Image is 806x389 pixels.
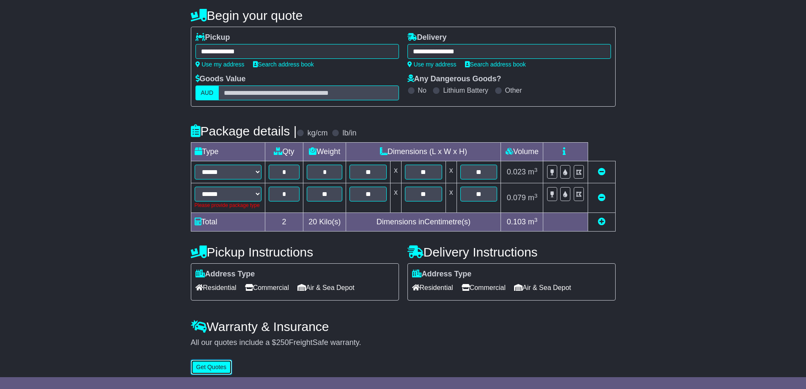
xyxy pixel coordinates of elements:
a: Add new item [598,218,605,226]
label: Any Dangerous Goods? [407,74,501,84]
td: x [446,161,457,183]
span: Commercial [245,281,289,294]
td: x [391,183,402,213]
label: Delivery [407,33,447,42]
span: m [528,218,538,226]
td: Total [191,213,265,232]
a: Search address book [465,61,526,68]
label: Other [505,86,522,94]
a: Use my address [195,61,245,68]
sup: 3 [534,217,538,223]
td: Kilo(s) [303,213,346,232]
span: m [528,168,538,176]
td: x [446,183,457,213]
span: 0.079 [507,193,526,202]
h4: Delivery Instructions [407,245,616,259]
td: x [391,161,402,183]
label: lb/in [342,129,356,138]
h4: Package details | [191,124,297,138]
label: Goods Value [195,74,246,84]
label: kg/cm [307,129,327,138]
a: Remove this item [598,168,605,176]
td: Qty [265,143,303,161]
sup: 3 [534,193,538,199]
label: Lithium Battery [443,86,488,94]
td: Dimensions (L x W x H) [346,143,501,161]
h4: Pickup Instructions [191,245,399,259]
h4: Begin your quote [191,8,616,22]
a: Use my address [407,61,457,68]
span: Air & Sea Depot [514,281,571,294]
label: Address Type [195,270,255,279]
a: Remove this item [598,193,605,202]
td: Type [191,143,265,161]
div: All our quotes include a $ FreightSafe warranty. [191,338,616,348]
a: Search address book [253,61,314,68]
div: Please provide package type [195,201,261,209]
span: Air & Sea Depot [297,281,355,294]
label: No [418,86,426,94]
span: m [528,193,538,202]
span: 250 [276,338,289,347]
span: 0.103 [507,218,526,226]
td: Weight [303,143,346,161]
td: 2 [265,213,303,232]
sup: 3 [534,167,538,173]
td: Volume [501,143,543,161]
td: Dimensions in Centimetre(s) [346,213,501,232]
label: Pickup [195,33,230,42]
h4: Warranty & Insurance [191,320,616,334]
label: Address Type [412,270,472,279]
span: Commercial [462,281,506,294]
span: Residential [412,281,453,294]
span: Residential [195,281,237,294]
span: 0.023 [507,168,526,176]
button: Get Quotes [191,360,232,375]
span: 20 [308,218,317,226]
label: AUD [195,86,219,100]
